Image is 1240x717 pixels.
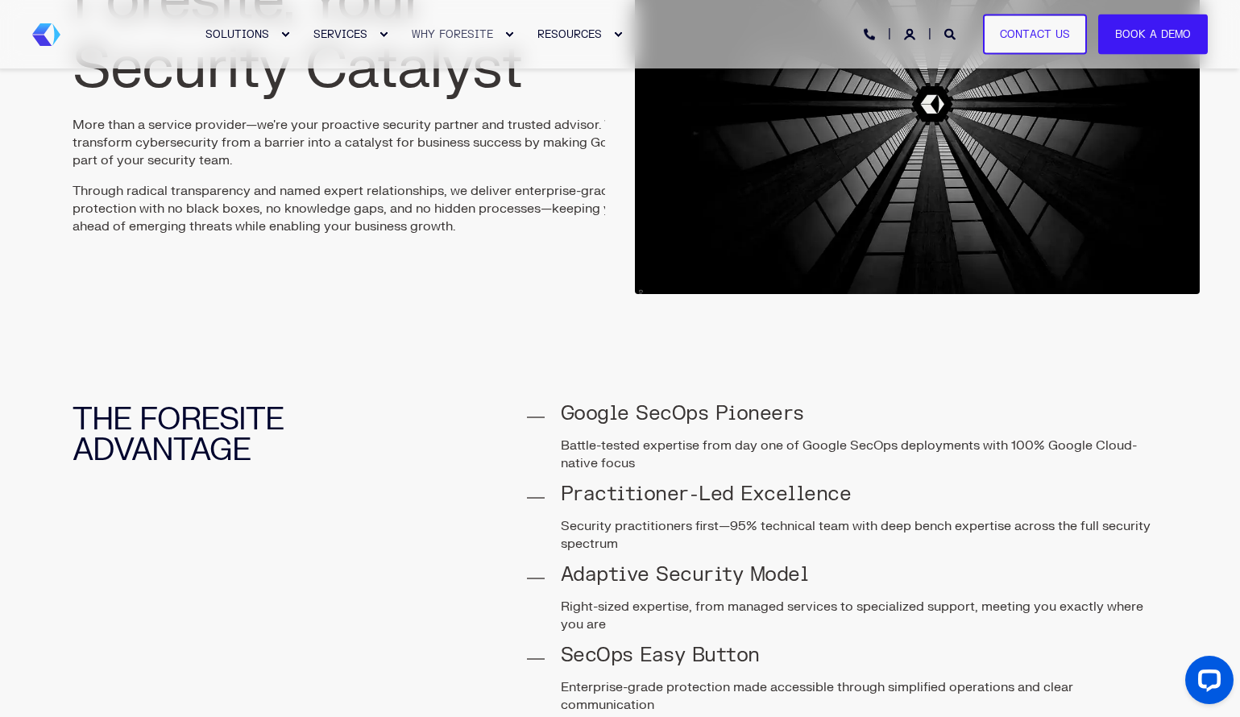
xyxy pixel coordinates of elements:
a: Back to Home [32,23,60,46]
p: Enterprise-grade protection made accessible through simplified operations and clear communication [561,678,1168,714]
h4: Practitioner-Led Excellence [561,485,1168,504]
p: More than a service provider—we're your proactive security partner and trusted advisor. We transf... [73,116,638,169]
div: Expand WHY FORESITE [504,30,514,39]
a: Login [904,27,919,40]
h4: Google SecOps Pioneers [561,404,1168,424]
div: Expand RESOURCES [613,30,623,39]
p: Right-sized expertise, from managed services to specialized support, meeting you exactly where yo... [561,598,1168,633]
a: Open Search [944,27,959,40]
p: Through radical transparency and named expert relationships, we deliver enterprise-grade protecti... [73,182,638,235]
div: Expand SERVICES [379,30,388,39]
h2: THE FORESITE ADVANTAGE [73,404,387,466]
p: Battle-tested expertise from day one of Google SecOps deployments with 100% Google Cloud-native f... [561,437,1168,472]
a: Contact Us [983,14,1087,55]
h4: Adaptive Security Model [561,566,1168,585]
p: Security practitioners first—95% technical team with deep bench expertise across the full securit... [561,517,1168,553]
a: Book a Demo [1098,14,1208,55]
span: SecOps Easy Button [561,643,760,668]
span: WHY FORESITE [412,27,493,40]
span: RESOURCES [537,27,602,40]
span: SOLUTIONS [205,27,269,40]
iframe: LiveChat chat widget [1172,649,1240,717]
div: Expand SOLUTIONS [280,30,290,39]
img: Foresite brand mark, a hexagon shape of blues with a directional arrow to the right hand side [32,23,60,46]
